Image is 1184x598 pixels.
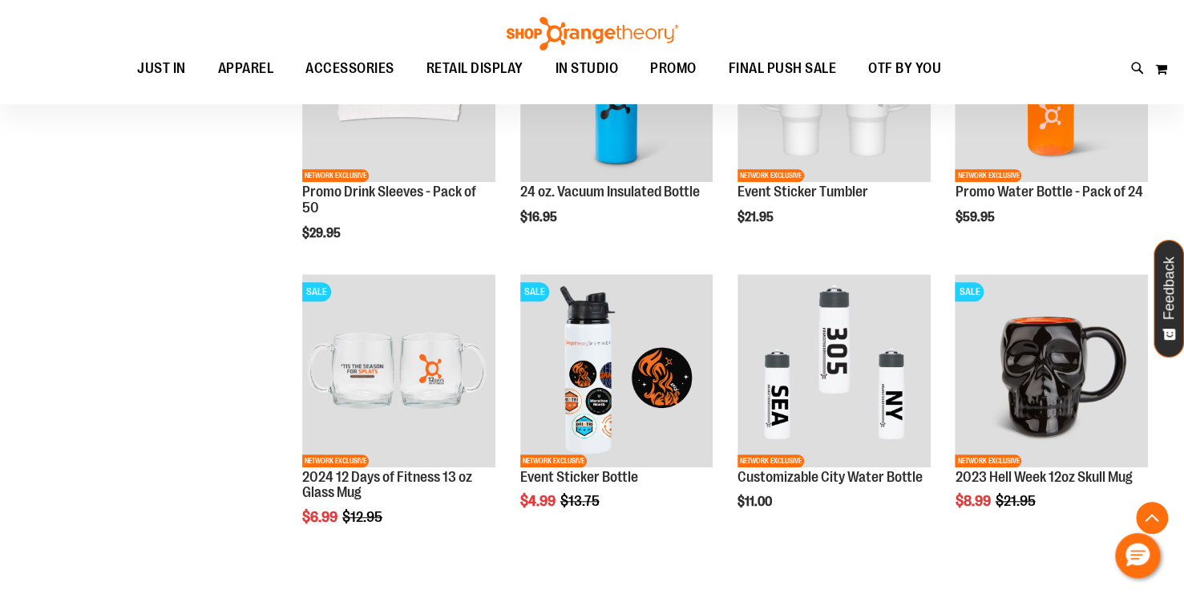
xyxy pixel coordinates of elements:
a: Customizable City Water Bottle primary imageNETWORK EXCLUSIVE [737,274,931,470]
button: Hello, have a question? Let’s chat. [1115,533,1160,578]
span: ACCESSORIES [305,51,394,87]
img: Shop Orangetheory [504,17,681,51]
a: RETAIL DISPLAY [410,51,539,87]
span: $6.99 [302,509,340,525]
span: PROMO [650,51,697,87]
span: SALE [955,282,984,301]
div: product [512,266,721,550]
a: APPAREL [202,51,290,87]
span: APPAREL [218,51,274,87]
a: FINAL PUSH SALE [713,51,853,87]
span: $59.95 [955,210,996,224]
button: Back To Top [1136,502,1168,534]
span: NETWORK EXCLUSIVE [955,455,1021,467]
button: Feedback - Show survey [1154,240,1184,358]
span: NETWORK EXCLUSIVE [520,455,587,467]
span: $13.75 [560,493,602,509]
img: Event Sticker Bottle [520,274,713,467]
span: SALE [302,282,331,301]
a: 24 oz. Vacuum Insulated Bottle [520,184,700,200]
a: Product image for Hell Week 12oz Skull MugSALENETWORK EXCLUSIVE [955,274,1148,470]
a: 2024 12 Days of Fitness 13 oz Glass Mug [302,469,472,501]
span: $21.95 [737,210,776,224]
span: $12.95 [342,509,385,525]
a: Event Sticker BottleSALENETWORK EXCLUSIVE [520,274,713,470]
span: SALE [520,282,549,301]
img: Customizable City Water Bottle primary image [737,274,931,467]
div: product [294,266,503,566]
a: Main image of 2024 12 Days of Fitness 13 oz Glass MugSALENETWORK EXCLUSIVE [302,274,495,470]
div: product [729,266,939,550]
span: $11.00 [737,495,774,509]
a: Promo Drink Sleeves - Pack of 50 [302,184,476,216]
span: FINAL PUSH SALE [729,51,837,87]
span: $21.95 [995,493,1037,509]
span: $29.95 [302,226,343,240]
a: OTF BY YOU [852,51,957,87]
img: Product image for Hell Week 12oz Skull Mug [955,274,1148,467]
span: $16.95 [520,210,560,224]
span: NETWORK EXCLUSIVE [955,169,1021,182]
img: Main image of 2024 12 Days of Fitness 13 oz Glass Mug [302,274,495,467]
span: $4.99 [520,493,558,509]
span: IN STUDIO [556,51,619,87]
span: Feedback [1162,257,1177,320]
span: $8.99 [955,493,992,509]
span: JUST IN [137,51,186,87]
span: RETAIL DISPLAY [426,51,523,87]
div: product [947,266,1156,550]
a: ACCESSORIES [289,51,410,87]
a: PROMO [634,51,713,87]
a: Event Sticker Bottle [520,469,638,485]
a: Promo Water Bottle - Pack of 24 [955,184,1142,200]
a: JUST IN [121,51,202,87]
span: NETWORK EXCLUSIVE [737,169,804,182]
a: Customizable City Water Bottle [737,469,923,485]
span: NETWORK EXCLUSIVE [737,455,804,467]
span: OTF BY YOU [868,51,941,87]
a: Event Sticker Tumbler [737,184,868,200]
span: NETWORK EXCLUSIVE [302,455,369,467]
span: NETWORK EXCLUSIVE [302,169,369,182]
a: IN STUDIO [539,51,635,87]
a: 2023 Hell Week 12oz Skull Mug [955,469,1132,485]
